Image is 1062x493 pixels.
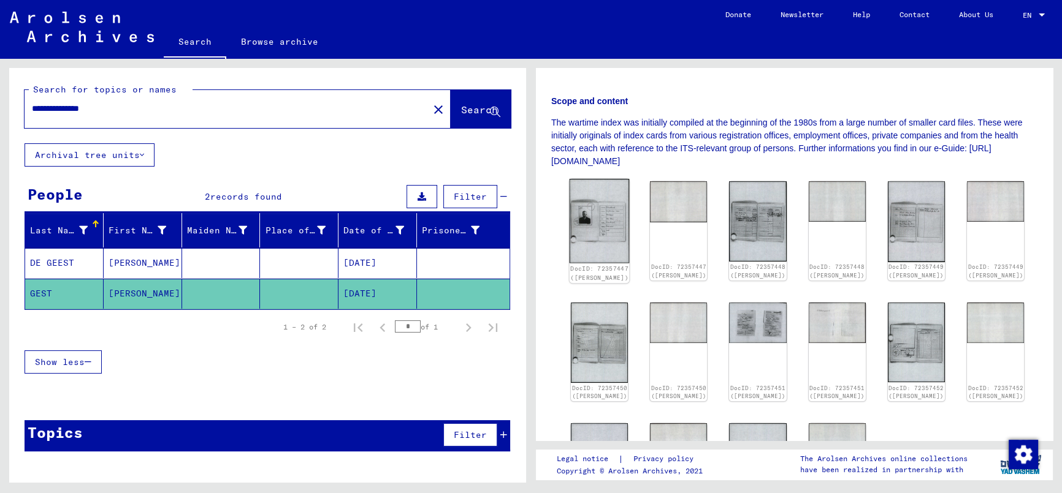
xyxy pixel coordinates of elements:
img: 002.jpg [809,423,866,464]
button: Previous page [370,315,395,339]
span: Filter [454,191,487,202]
div: Place of Birth [265,220,341,240]
a: DocID: 72357450 ([PERSON_NAME]) [572,385,627,400]
button: Archival tree units [25,143,155,167]
mat-cell: DE GEEST [25,248,104,278]
button: Search [451,90,511,128]
p: The wartime index was initially compiled at the beginning of the 1980s from a large number of sma... [551,116,1037,168]
div: Topics [28,421,83,443]
button: Last page [481,315,505,339]
a: Legal notice [557,453,618,465]
div: Last Name [30,220,103,240]
div: Date of Birth [343,224,404,237]
a: Search [164,27,226,59]
mat-header-cell: First Name [104,213,182,247]
mat-cell: [PERSON_NAME] [104,279,182,309]
a: DocID: 72357450 ([PERSON_NAME]) [651,385,706,400]
b: Scope and content [551,96,628,106]
a: DocID: 72357452 ([PERSON_NAME]) [888,385,944,400]
a: DocID: 72357451 ([PERSON_NAME]) [730,385,785,400]
img: 002.jpg [650,423,707,464]
div: Maiden Name [187,224,247,237]
button: Next page [456,315,481,339]
div: Prisoner # [422,224,479,237]
img: 001.jpg [729,181,786,261]
a: Privacy policy [624,453,708,465]
mat-cell: [PERSON_NAME] [104,248,182,278]
div: Date of Birth [343,220,419,240]
p: The Arolsen Archives online collections [800,453,968,464]
a: DocID: 72357447 ([PERSON_NAME]) [651,263,706,279]
img: 001.jpg [571,303,628,383]
a: DocID: 72357449 ([PERSON_NAME]) [968,263,1023,279]
a: Browse archive [226,27,333,56]
button: Filter [443,185,497,208]
img: Change consent [1009,440,1038,469]
div: Place of Birth [265,224,326,237]
span: EN [1023,11,1036,20]
p: have been realized in partnership with [800,464,968,475]
img: 002.jpg [967,303,1024,343]
button: Filter [443,423,497,446]
div: First Name [109,220,181,240]
span: Filter [454,429,487,440]
button: Show less [25,350,102,374]
a: DocID: 72357448 ([PERSON_NAME]) [730,263,785,279]
a: DocID: 72357451 ([PERSON_NAME]) [809,385,865,400]
img: 001.jpg [570,179,630,263]
div: Prisoner # [422,220,495,240]
mat-cell: GEST [25,279,104,309]
a: DocID: 72357448 ([PERSON_NAME]) [809,263,865,279]
p: Copyright © Arolsen Archives, 2021 [557,465,708,476]
mat-header-cell: Prisoner # [417,213,510,247]
div: of 1 [395,321,456,333]
img: 001.jpg [729,303,786,343]
div: First Name [109,224,166,237]
img: 002.jpg [967,181,1024,222]
a: DocID: 72357449 ([PERSON_NAME]) [888,263,944,279]
span: 2 [205,191,210,202]
img: Arolsen_neg.svg [10,12,154,42]
img: 001.jpg [888,303,945,382]
a: DocID: 72357447 ([PERSON_NAME]) [570,265,628,281]
img: 001.jpg [888,181,945,262]
div: Last Name [30,224,88,237]
a: DocID: 72357452 ([PERSON_NAME]) [968,385,1023,400]
button: Clear [426,97,451,121]
mat-header-cell: Place of Birth [260,213,338,247]
mat-icon: close [431,102,446,117]
div: Maiden Name [187,220,262,240]
div: | [557,453,708,465]
img: 002.jpg [809,181,866,222]
button: First page [346,315,370,339]
div: People [28,183,83,205]
mat-cell: [DATE] [338,279,417,309]
div: 1 – 2 of 2 [283,322,326,333]
img: 002.jpg [650,303,707,343]
mat-header-cell: Date of Birth [338,213,417,247]
img: 002.jpg [809,303,866,343]
span: Show less [35,356,85,367]
mat-header-cell: Last Name [25,213,104,247]
img: 002.jpg [650,181,707,222]
mat-header-cell: Maiden Name [182,213,261,247]
span: records found [210,191,282,202]
img: yv_logo.png [998,449,1044,480]
span: Search [461,103,498,116]
mat-label: Search for topics or names [33,84,177,95]
mat-cell: [DATE] [338,248,417,278]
